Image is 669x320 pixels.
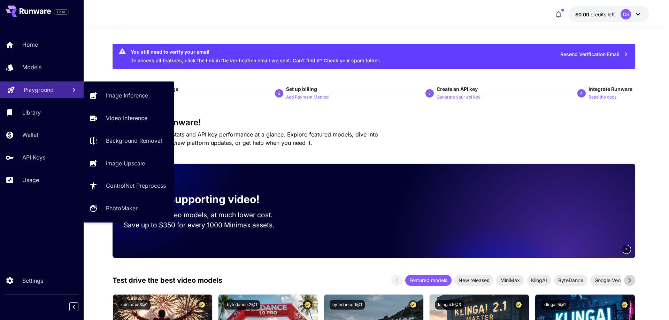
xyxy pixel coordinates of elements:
[197,300,207,310] button: Certified Model – Vetted for best performance and includes a commercial license.
[514,300,523,310] button: Certified Model – Vetted for best performance and includes a commercial license.
[437,94,480,101] p: Generate your api key
[224,300,260,310] button: bytedance:2@1
[54,8,69,16] span: Add your payment card to enable full platform functionality.
[118,300,151,310] button: minimax:3@1
[106,114,147,122] p: Video Inference
[625,247,628,252] span: 3
[554,276,587,284] span: ByteDance
[69,302,78,311] button: Collapse sidebar
[106,204,138,212] p: PhotoMaker
[84,132,174,149] a: Background Removal
[556,47,632,62] button: Resend Verification Email
[84,155,174,172] a: Image Upscale
[22,108,41,117] p: Library
[286,86,317,92] span: Set up billing
[454,276,493,284] span: New releases
[22,40,38,49] p: Home
[113,275,222,286] p: Test drive the best video models
[84,200,174,217] a: PhotoMaker
[589,86,632,92] span: Integrate Runware
[591,11,615,17] span: credits left
[22,276,43,285] p: Settings
[408,300,418,310] button: Certified Model – Vetted for best performance and includes a commercial license.
[131,48,380,55] div: You still need to verify your email
[589,94,616,101] p: Read the docs
[75,301,84,313] div: Collapse sidebar
[437,86,478,92] span: Create an API key
[286,94,329,101] p: Add Payment Method
[24,86,54,94] p: Playground
[575,11,615,18] div: $0.00
[84,177,174,194] a: ControlNet Preprocess
[580,90,583,96] p: 4
[113,118,635,127] h3: Welcome to Runware!
[405,276,452,284] span: Featured models
[590,276,625,284] span: Google Veo
[84,110,174,127] a: Video Inference
[278,90,280,96] p: 2
[435,300,464,310] button: klingai:5@3
[428,90,431,96] p: 3
[541,300,569,310] button: klingai:5@2
[84,87,174,104] a: Image Inference
[124,220,286,230] p: Save up to $350 for every 1000 Minimax assets.
[575,11,591,17] span: $0.00
[54,9,69,15] span: TRIAL
[303,300,312,310] button: Certified Model – Vetted for best performance and includes a commercial license.
[131,46,380,67] div: To access all features, click the link in the verification email we sent. Can’t find it? Check yo...
[568,6,649,22] button: $0.00
[143,192,260,207] p: Now supporting video!
[496,276,524,284] span: MiniMax
[106,136,162,145] p: Background Removal
[22,63,41,71] p: Models
[22,131,38,139] p: Wallet
[330,300,365,310] button: bytedance:1@1
[621,9,631,19] div: DS
[106,91,148,100] p: Image Inference
[620,300,629,310] button: Certified Model – Vetted for best performance and includes a commercial license.
[106,159,145,167] p: Image Upscale
[22,153,45,162] p: API Keys
[124,210,286,220] p: Run the best video models, at much lower cost.
[22,176,39,184] p: Usage
[113,131,378,146] span: Check out your usage stats and API key performance at a glance. Explore featured models, dive int...
[527,276,551,284] span: KlingAI
[106,181,166,190] p: ControlNet Preprocess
